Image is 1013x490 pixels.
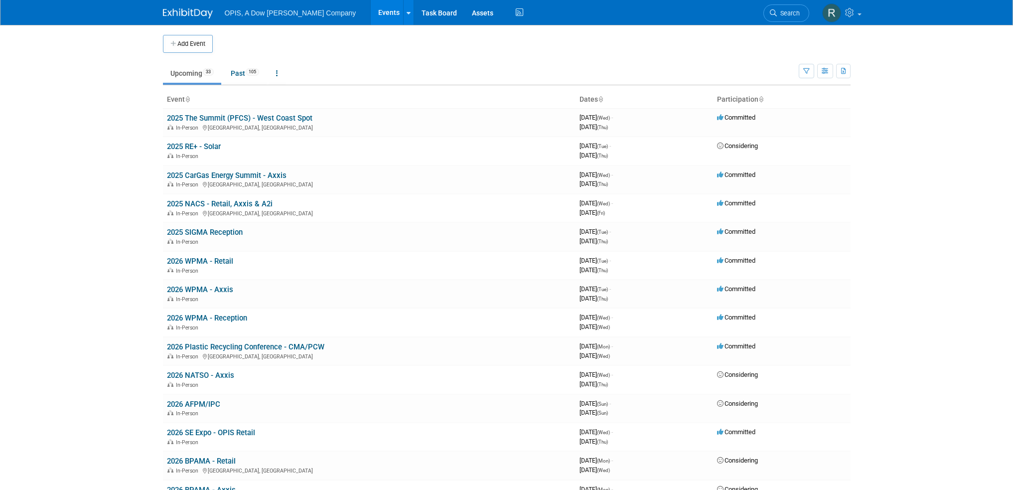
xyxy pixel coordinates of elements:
[167,153,173,158] img: In-Person Event
[717,371,758,378] span: Considering
[579,171,613,178] span: [DATE]
[611,371,613,378] span: -
[579,314,613,321] span: [DATE]
[597,258,608,264] span: (Tue)
[167,180,572,188] div: [GEOGRAPHIC_DATA], [GEOGRAPHIC_DATA]
[717,142,758,150] span: Considering
[597,439,608,445] span: (Thu)
[163,64,221,83] a: Upcoming33
[185,95,190,103] a: Sort by Event Name
[597,144,608,149] span: (Tue)
[167,382,173,387] img: In-Person Event
[167,352,572,360] div: [GEOGRAPHIC_DATA], [GEOGRAPHIC_DATA]
[579,457,613,464] span: [DATE]
[597,181,608,187] span: (Thu)
[176,268,201,274] span: In-Person
[167,371,234,380] a: 2026 NATSO - Axxis
[579,142,611,150] span: [DATE]
[579,228,611,235] span: [DATE]
[167,296,173,301] img: In-Person Event
[717,171,755,178] span: Committed
[597,287,608,292] span: (Tue)
[579,380,608,388] span: [DATE]
[758,95,763,103] a: Sort by Participation Type
[176,239,201,245] span: In-Person
[167,114,312,123] a: 2025 The Summit (PFCS) - West Coast Spot
[611,114,613,121] span: -
[611,314,613,321] span: -
[176,439,201,446] span: In-Person
[609,285,611,293] span: -
[717,257,755,264] span: Committed
[611,428,613,436] span: -
[167,428,255,437] a: 2026 SE Expo - OPIS Retail
[579,199,613,207] span: [DATE]
[597,353,610,359] span: (Wed)
[597,468,610,473] span: (Wed)
[176,125,201,131] span: In-Person
[163,8,213,18] img: ExhibitDay
[609,142,611,150] span: -
[579,257,611,264] span: [DATE]
[611,199,613,207] span: -
[579,409,608,416] span: [DATE]
[579,285,611,293] span: [DATE]
[579,209,605,216] span: [DATE]
[163,91,576,108] th: Event
[579,428,613,436] span: [DATE]
[167,171,287,180] a: 2025 CarGas Energy Summit - Axxis
[176,325,201,331] span: In-Person
[167,439,173,444] img: In-Person Event
[167,268,173,273] img: In-Person Event
[167,228,243,237] a: 2025 SIGMA Reception
[167,209,572,217] div: [GEOGRAPHIC_DATA], [GEOGRAPHIC_DATA]
[167,125,173,130] img: In-Person Event
[579,371,613,378] span: [DATE]
[822,3,841,22] img: Renee Ortner
[579,323,610,330] span: [DATE]
[203,68,214,76] span: 33
[223,64,267,83] a: Past105
[579,180,608,187] span: [DATE]
[597,458,610,464] span: (Mon)
[167,210,173,215] img: In-Person Event
[717,114,755,121] span: Committed
[225,9,356,17] span: OPIS, A Dow [PERSON_NAME] Company
[167,314,247,323] a: 2026 WPMA - Reception
[579,123,608,131] span: [DATE]
[579,400,611,407] span: [DATE]
[176,468,201,474] span: In-Person
[167,199,273,208] a: 2025 NACS - Retail, Axxis & A2i
[167,257,233,266] a: 2026 WPMA - Retail
[611,457,613,464] span: -
[579,438,608,445] span: [DATE]
[597,372,610,378] span: (Wed)
[579,295,608,302] span: [DATE]
[597,296,608,302] span: (Thu)
[176,353,201,360] span: In-Person
[598,95,603,103] a: Sort by Start Date
[717,457,758,464] span: Considering
[609,400,611,407] span: -
[176,382,201,388] span: In-Person
[597,344,610,349] span: (Mon)
[176,296,201,303] span: In-Person
[609,257,611,264] span: -
[167,400,220,409] a: 2026 AFPM/IPC
[176,210,201,217] span: In-Person
[597,239,608,244] span: (Thu)
[579,266,608,274] span: [DATE]
[579,466,610,474] span: [DATE]
[579,342,613,350] span: [DATE]
[717,342,755,350] span: Committed
[597,410,608,416] span: (Sun)
[167,123,572,131] div: [GEOGRAPHIC_DATA], [GEOGRAPHIC_DATA]
[579,152,608,159] span: [DATE]
[597,325,610,330] span: (Wed)
[597,401,608,407] span: (Sun)
[176,153,201,160] span: In-Person
[246,68,259,76] span: 105
[167,468,173,473] img: In-Person Event
[717,285,755,293] span: Committed
[597,172,610,178] span: (Wed)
